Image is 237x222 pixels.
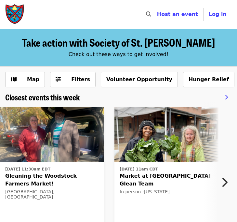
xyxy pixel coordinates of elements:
span: Filters [71,76,90,82]
time: [DATE] 11am CDT [120,166,158,172]
i: chevron-right icon [221,176,228,188]
a: Closest events this week [5,93,80,102]
i: sliders-h icon [56,76,61,82]
span: In person · [US_STATE] [120,189,170,194]
span: Market at [GEOGRAPHIC_DATA] Glean Team [120,172,213,188]
span: Closest events this week [5,91,80,103]
button: Show map view [5,72,45,87]
time: [DATE] 11:30am EDT [5,166,50,172]
div: [GEOGRAPHIC_DATA], [GEOGRAPHIC_DATA] [5,189,99,200]
div: Check out these ways to get involved! [5,51,232,58]
button: Log in [204,8,232,21]
a: Host an event [157,11,198,17]
span: Gleaning the Woodstock Farmers Market! [5,172,99,188]
input: Search [155,7,160,22]
span: Take action with Society of St. [PERSON_NAME] [22,35,215,50]
button: Filters (0 selected) [50,72,96,87]
span: Log in [209,11,227,17]
button: Volunteer Opportunity [101,72,178,87]
button: Hunger Relief [183,72,234,87]
i: chevron-right icon [225,94,228,100]
img: Market at Pepper Place Glean Team organized by Society of St. Andrew [114,107,218,162]
img: Society of St. Andrew - Home [5,4,25,25]
i: map icon [11,76,17,82]
i: search icon [146,11,151,17]
span: Map [27,76,39,82]
button: Next item [216,173,237,191]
